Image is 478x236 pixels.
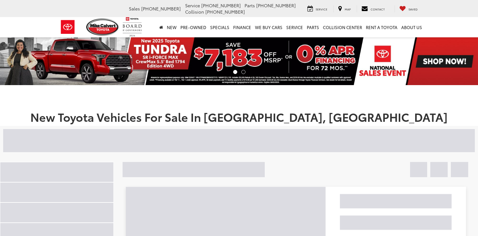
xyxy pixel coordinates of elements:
[157,17,165,37] a: Home
[333,5,355,12] a: Map
[205,9,245,15] span: [PHONE_NUMBER]
[231,17,253,37] a: Finance
[141,5,181,12] span: [PHONE_NUMBER]
[316,7,327,11] span: Service
[305,17,321,37] a: Parts
[345,7,351,11] span: Map
[303,5,332,12] a: Service
[201,2,241,9] span: [PHONE_NUMBER]
[321,17,364,37] a: Collision Center
[208,17,231,37] a: Specials
[185,2,200,9] span: Service
[371,7,385,11] span: Contact
[284,17,305,37] a: Service
[178,17,208,37] a: Pre-Owned
[256,2,296,9] span: [PHONE_NUMBER]
[165,17,178,37] a: New
[364,17,399,37] a: Rent a Toyota
[129,5,140,12] span: Sales
[253,17,284,37] a: WE BUY CARS
[245,2,255,9] span: Parts
[399,17,424,37] a: About Us
[56,17,80,37] img: Toyota
[357,5,390,12] a: Contact
[408,7,418,11] span: Saved
[86,18,120,36] img: Mike Calvert Toyota
[395,5,422,12] a: My Saved Vehicles
[185,9,204,15] span: Collision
